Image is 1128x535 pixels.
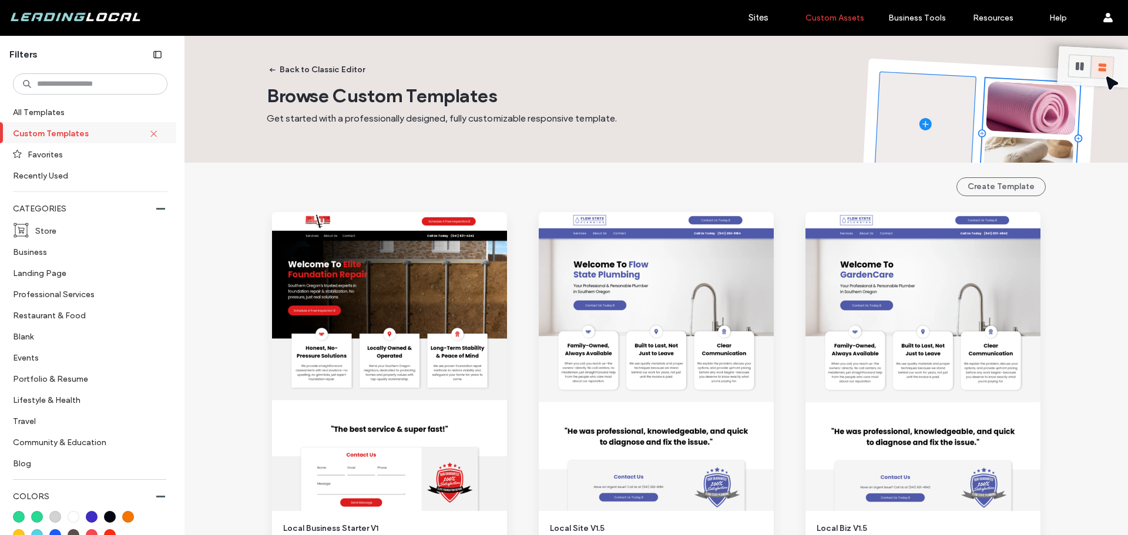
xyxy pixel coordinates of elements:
label: Help [1049,13,1067,23]
label: Recently Used [13,165,157,186]
label: Restaurant & Food [13,305,157,325]
label: COLORS [13,486,156,507]
label: All Templates [13,102,165,122]
label: Custom Assets [805,13,864,23]
label: Lifestyle & Health [13,389,157,410]
label: Blog [13,453,157,473]
button: Create Template [956,177,1046,196]
span: Filters [9,48,38,61]
label: Portfolio & Resume [13,368,157,389]
label: CATEGORIES [13,198,156,220]
img: i_cart_boxed [13,222,29,238]
label: Resources [973,13,1013,23]
label: Sites [748,12,768,23]
span: Get started with a professionally designed, fully customizable responsive template. [267,113,617,124]
label: Favorites [28,144,157,164]
span: Browse Custom Templates [267,84,498,107]
label: Landing Page [13,263,157,283]
label: Events [13,347,157,368]
label: Blank [13,326,157,346]
label: Custom Templates [13,123,149,143]
label: Business Tools [888,13,946,23]
label: Professional Services [13,284,157,304]
label: Store [35,220,157,241]
button: Back to Classic Editor [258,60,375,79]
label: Business [13,241,157,262]
label: Travel [13,410,157,431]
label: Community & Education [13,432,157,452]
